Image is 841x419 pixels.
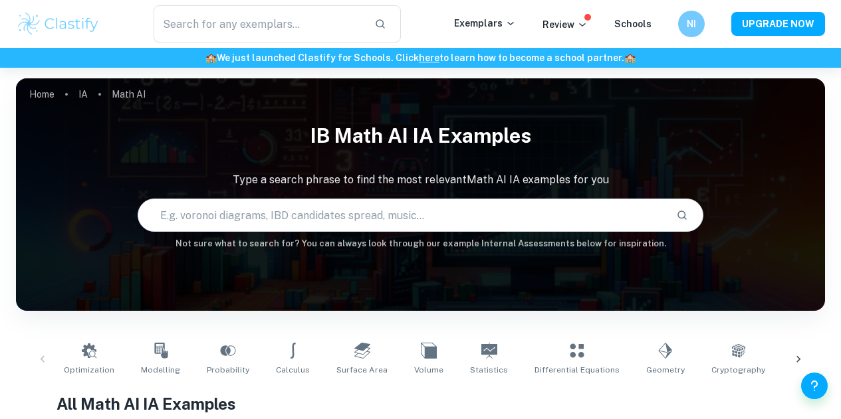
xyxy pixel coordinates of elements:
span: 🏫 [624,52,636,63]
input: E.g. voronoi diagrams, IBD candidates spread, music... [138,197,666,234]
span: Geometry [646,364,685,376]
span: Probability [207,364,249,376]
h1: IB Math AI IA examples [16,116,825,156]
h6: NI [684,17,699,31]
p: Type a search phrase to find the most relevant Math AI IA examples for you [16,172,825,188]
input: Search for any exemplars... [154,5,364,42]
p: Review [542,17,588,32]
span: Surface Area [336,364,388,376]
button: Search [671,204,693,226]
span: Optimization [64,364,114,376]
span: Statistics [470,364,508,376]
span: Modelling [141,364,180,376]
h1: All Math AI IA Examples [57,392,784,416]
span: Cryptography [711,364,765,376]
span: Calculus [276,364,310,376]
p: Exemplars [454,16,516,31]
a: IA [78,85,88,104]
span: Differential Equations [535,364,620,376]
button: UPGRADE NOW [731,12,825,36]
a: Home [29,85,55,104]
h6: Not sure what to search for? You can always look through our example Internal Assessments below f... [16,237,825,250]
p: Math AI [112,87,146,102]
a: Schools [614,19,652,29]
a: here [419,52,439,63]
button: Help and Feedback [801,373,828,399]
h6: We just launched Clastify for Schools. Click to learn how to become a school partner. [3,50,838,65]
button: NI [678,11,705,37]
span: Volume [414,364,443,376]
img: Clastify logo [16,11,100,37]
span: 🏫 [205,52,217,63]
